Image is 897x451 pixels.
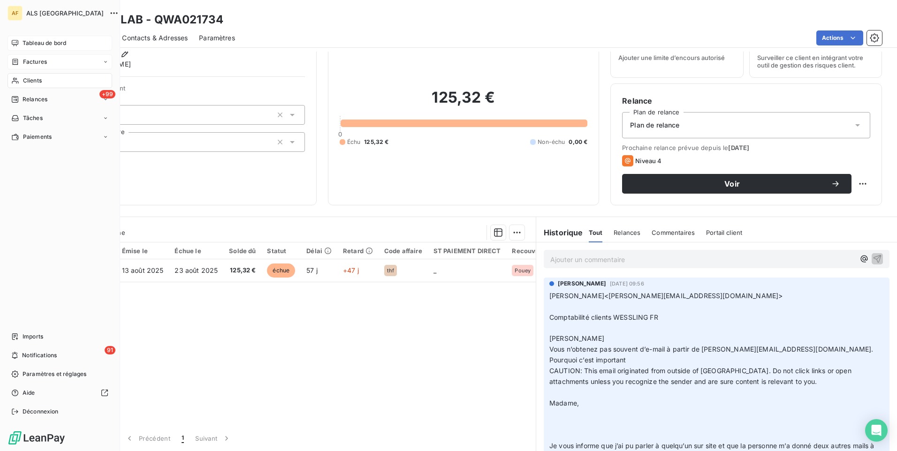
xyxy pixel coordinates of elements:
[190,428,237,448] button: Suivant
[347,138,361,146] span: Échu
[343,266,359,274] span: +47 j
[558,279,606,288] span: [PERSON_NAME]
[340,88,588,116] h2: 125,32 €
[182,434,184,443] span: 1
[569,138,587,146] span: 0,00 €
[306,247,332,255] div: Délai
[229,247,256,255] div: Solde dû
[23,76,42,85] span: Clients
[549,334,604,342] span: [PERSON_NAME]​
[23,58,47,66] span: Factures
[433,266,436,274] span: _
[23,133,52,141] span: Paiements
[610,281,644,286] span: [DATE] 09:56
[23,389,35,397] span: Aide
[23,407,59,416] span: Déconnexion
[76,84,305,98] span: Propriétés Client
[267,247,295,255] div: Statut
[538,138,565,146] span: Non-échu
[515,268,531,273] span: Pouey
[728,144,749,151] span: [DATE]
[267,263,295,278] span: échue
[512,247,583,255] div: Recouvrement Déclaré
[364,138,388,146] span: 125,32 €
[387,268,394,273] span: thf
[23,39,66,47] span: Tableau de bord
[706,229,742,236] span: Portail client
[23,95,47,104] span: Relances
[757,54,874,69] span: Surveiller ce client en intégrant votre outil de gestion des risques client.
[618,54,725,61] span: Ajouter une limite d’encours autorisé
[8,430,66,445] img: Logo LeanPay
[8,6,23,21] div: AF
[865,419,888,442] div: Open Intercom Messenger
[119,428,176,448] button: Précédent
[652,229,695,236] span: Commentaires
[614,229,640,236] span: Relances
[99,90,115,98] span: +99
[199,33,235,43] span: Paramètres
[622,144,870,151] span: Prochaine relance prévue depuis le
[635,157,661,165] span: Niveau 4
[23,114,43,122] span: Tâches
[549,345,875,364] span: Vous n’obtenez pas souvent d’e-mail à partir de [PERSON_NAME][EMAIL_ADDRESS][DOMAIN_NAME]. Pourqu...
[433,247,501,255] div: ST PAIEMENT DIRECT
[343,247,373,255] div: Retard
[23,370,86,378] span: Paramètres et réglages
[536,227,583,238] h6: Historique
[122,247,164,255] div: Émise le
[384,247,422,255] div: Code affaire
[22,351,57,360] span: Notifications
[816,30,863,45] button: Actions
[122,266,164,274] span: 13 août 2025
[549,367,853,385] span: CAUTION: This email originated from outside of [GEOGRAPHIC_DATA]. Do not click links or open atta...
[176,428,190,448] button: 1
[229,266,256,275] span: 125,32 €
[589,229,603,236] span: Tout
[306,266,318,274] span: 57 j
[122,33,188,43] span: Contacts & Adresses
[8,385,112,400] a: Aide
[549,313,658,321] span: Comptabilité clients WESSLING FR​
[26,9,104,17] span: ALS [GEOGRAPHIC_DATA]
[630,120,679,130] span: Plan de relance
[338,130,342,138] span: 0
[622,174,851,194] button: Voir
[23,332,43,341] span: Imports
[83,11,223,28] h3: QWALILAB - QWA021734
[622,95,870,106] h6: Relance
[175,247,218,255] div: Échue le
[549,292,783,300] span: [PERSON_NAME]<[PERSON_NAME][EMAIL_ADDRESS][DOMAIN_NAME]>
[105,346,115,354] span: 91
[175,266,218,274] span: 23 août 2025
[549,399,579,407] span: Madame,
[633,180,831,188] span: Voir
